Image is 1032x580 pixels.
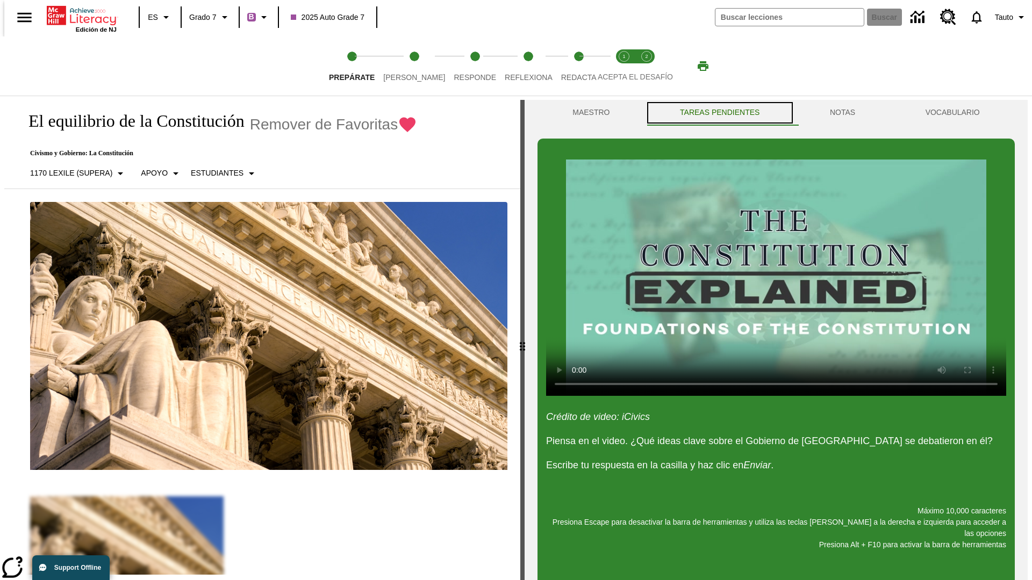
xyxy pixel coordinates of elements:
[715,9,864,26] input: Buscar campo
[320,37,383,96] button: Prepárate step 1 of 5
[250,116,398,133] span: Remover de Favoritas
[141,168,168,179] p: Apoyo
[383,73,445,82] span: [PERSON_NAME]
[505,73,553,82] span: Reflexiona
[47,4,117,33] div: Portada
[686,56,720,76] button: Imprimir
[537,100,1015,126] div: Instructional Panel Tabs
[76,26,117,33] span: Edición de NJ
[291,12,365,23] span: 2025 Auto Grade 7
[375,37,454,96] button: Lee step 2 of 5
[546,458,1006,473] p: Escribe tu respuesta en la casilla y haz clic en .
[553,37,605,96] button: Redacta step 5 of 5
[645,100,795,126] button: TAREAS PENDIENTES
[537,100,645,126] button: Maestro
[54,564,101,571] span: Support Offline
[904,3,934,32] a: Centro de información
[991,8,1032,27] button: Perfil/Configuración
[17,111,245,131] h1: El equilibrio de la Constitución
[249,10,254,24] span: B
[934,3,963,32] a: Centro de recursos, Se abrirá en una pestaña nueva.
[191,168,243,179] p: Estudiantes
[189,12,217,23] span: Grado 7
[546,434,1006,448] p: Piensa en el video. ¿Qué ideas clave sobre el Gobierno de [GEOGRAPHIC_DATA] se debatieron en él?
[454,73,496,82] span: Responde
[30,168,112,179] p: 1170 Lexile (Supera)
[30,202,507,470] img: El edificio del Tribunal Supremo de Estados Unidos ostenta la frase "Igualdad de justicia bajo la...
[546,505,1006,517] p: Máximo 10,000 caracteres
[631,37,662,96] button: Acepta el desafío contesta step 2 of 2
[622,54,625,59] text: 1
[546,517,1006,539] p: Presiona Escape para desactivar la barra de herramientas y utiliza las teclas [PERSON_NAME] a la ...
[137,164,187,183] button: Tipo de apoyo, Apoyo
[795,100,891,126] button: NOTAS
[546,411,650,422] em: Crédito de video: iCivics
[143,8,177,27] button: Lenguaje: ES, Selecciona un idioma
[4,100,520,575] div: reading
[598,73,673,81] span: ACEPTA EL DESAFÍO
[645,54,648,59] text: 2
[148,12,158,23] span: ES
[32,555,110,580] button: Support Offline
[4,9,157,18] body: Máximo 10,000 caracteres Presiona Escape para desactivar la barra de herramientas y utiliza las t...
[546,539,1006,550] p: Presiona Alt + F10 para activar la barra de herramientas
[890,100,1015,126] button: VOCABULARIO
[995,12,1013,23] span: Tauto
[525,100,1028,580] div: activity
[608,37,640,96] button: Acepta el desafío lee step 1 of 2
[445,37,505,96] button: Responde step 3 of 5
[185,8,235,27] button: Grado: Grado 7, Elige un grado
[243,8,275,27] button: Boost El color de la clase es morado/púrpura. Cambiar el color de la clase.
[963,3,991,31] a: Notificaciones
[26,164,131,183] button: Seleccione Lexile, 1170 Lexile (Supera)
[561,73,597,82] span: Redacta
[17,149,417,157] p: Civismo y Gobierno: La Constitución
[250,115,417,134] button: Remover de Favoritas - El equilibrio de la Constitución
[329,73,375,82] span: Prepárate
[496,37,561,96] button: Reflexiona step 4 of 5
[9,2,40,33] button: Abrir el menú lateral
[520,100,525,580] div: Pulsa la tecla de intro o la barra espaciadora y luego presiona las flechas de derecha e izquierd...
[743,460,771,470] em: Enviar
[187,164,262,183] button: Seleccionar estudiante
